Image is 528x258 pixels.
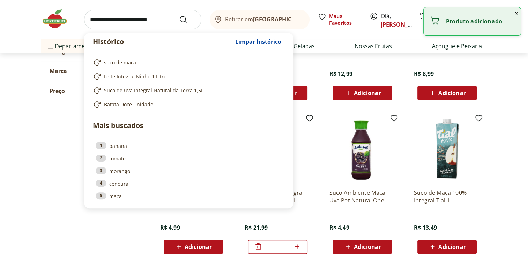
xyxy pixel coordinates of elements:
p: Produto adicionado [446,18,515,25]
button: Adicionar [333,240,392,254]
span: Adicionar [438,90,466,96]
span: Suco de Uva Integral Natural da Terra 1,5L [104,87,203,94]
a: Suco de Uva Integral Natural da Terra 1,5L [93,86,282,95]
img: Suco de Maça 100% Integral Tial 1L [414,117,480,183]
span: Olá, [381,12,412,29]
button: Adicionar [164,240,223,254]
a: 4cenoura [96,180,282,187]
button: Adicionar [417,240,477,254]
a: Suco Ambiente Maçã Uva Pet Natural One 180ml [329,189,395,204]
a: 5maça [96,192,282,200]
p: Histórico [93,37,232,46]
span: Adicionar [185,244,212,250]
button: Submit Search [179,15,196,24]
span: Meus Favoritos [329,13,361,27]
b: [GEOGRAPHIC_DATA]/[GEOGRAPHIC_DATA] [253,15,371,23]
span: R$ 4,99 [160,224,180,231]
span: Adicionar [354,244,381,250]
span: R$ 21,99 [245,224,268,231]
img: Hortifruti [41,8,76,29]
button: Adicionar [333,86,392,100]
span: R$ 8,99 [414,70,434,78]
button: Menu [46,38,55,55]
span: Departamentos [46,38,97,55]
span: Adicionar [438,244,466,250]
span: R$ 4,49 [329,224,349,231]
input: search [84,10,201,29]
span: R$ 13,49 [414,224,437,231]
a: 3morango [96,167,282,175]
img: Suco Ambiente Maçã Uva Pet Natural One 180ml [329,117,395,183]
a: Meus Favoritos [318,13,361,27]
div: 2 [96,155,106,162]
div: 4 [96,180,106,187]
span: Retirar em [225,16,302,22]
a: [PERSON_NAME] [381,21,426,28]
button: Preço [41,81,146,101]
span: Limpar histórico [235,39,281,44]
span: Preço [50,87,65,94]
span: R$ 12,99 [329,70,352,78]
div: 5 [96,192,106,199]
span: Leite Integral Ninho 1 Litro [104,73,166,80]
a: Nossas Frutas [355,42,392,50]
a: Açougue e Peixaria [432,42,482,50]
button: Fechar notificação [512,7,521,19]
a: Batata Doce Unidade [93,100,282,109]
a: 1banana [96,142,282,150]
span: Batata Doce Unidade [104,101,153,108]
button: Marca [41,61,146,81]
span: suco de maca [104,59,136,66]
a: 2tomate [96,155,282,162]
div: 3 [96,167,106,174]
button: Adicionar [417,86,477,100]
button: Retirar em[GEOGRAPHIC_DATA]/[GEOGRAPHIC_DATA] [210,10,310,29]
span: Marca [50,67,67,74]
div: 1 [96,142,106,149]
a: suco de maca [93,58,282,67]
a: Suco de Maça 100% Integral Tial 1L [414,189,480,204]
a: Leite Integral Ninho 1 Litro [93,72,282,81]
button: Limpar histórico [232,33,285,50]
span: Adicionar [354,90,381,96]
p: Mais buscados [93,120,285,131]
